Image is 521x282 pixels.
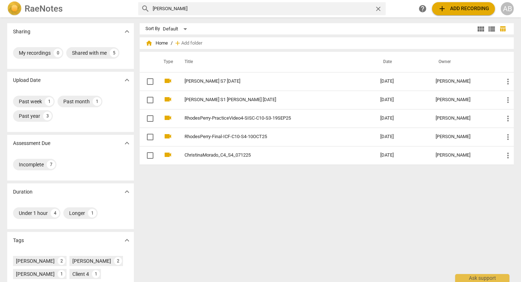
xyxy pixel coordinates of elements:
[164,95,172,104] span: videocam
[176,52,374,72] th: Title
[164,132,172,141] span: videocam
[171,41,173,46] span: /
[499,25,506,32] span: table_chart
[185,116,354,121] a: RhodesPerry-PracticeVideo4-SISC-C10-S3-19SEP25
[374,52,430,72] th: Date
[436,153,492,158] div: [PERSON_NAME]
[45,97,54,106] div: 1
[374,146,430,165] td: [DATE]
[122,138,132,149] button: Show more
[19,49,51,57] div: My recordings
[16,257,55,265] div: [PERSON_NAME]
[504,114,512,123] span: more_vert
[92,270,100,278] div: 1
[122,26,132,37] button: Show more
[51,209,59,217] div: 4
[58,257,65,265] div: 2
[145,40,153,47] span: home
[487,25,496,33] span: view_list
[123,76,131,84] span: expand_more
[374,5,382,13] span: close
[123,236,131,245] span: expand_more
[7,1,132,16] a: LogoRaeNotes
[418,4,427,13] span: help
[504,133,512,141] span: more_vert
[436,97,492,103] div: [PERSON_NAME]
[504,96,512,104] span: more_vert
[430,52,498,72] th: Owner
[432,2,495,15] button: Upload
[145,40,168,47] span: Home
[19,210,48,217] div: Under 1 hour
[185,134,354,140] a: RhodesPerry-Final-ICF-C10-S4-10OCT25
[72,270,89,278] div: Client 4
[504,151,512,160] span: more_vert
[122,75,132,86] button: Show more
[185,97,354,103] a: [PERSON_NAME] S1 [PERSON_NAME] [DATE]
[122,235,132,246] button: Show more
[19,98,42,105] div: Past week
[438,4,489,13] span: Add recording
[43,112,52,120] div: 3
[374,128,430,146] td: [DATE]
[455,274,509,282] div: Ask support
[123,27,131,36] span: expand_more
[25,4,63,14] h2: RaeNotes
[374,72,430,91] td: [DATE]
[13,237,24,244] p: Tags
[436,79,492,84] div: [PERSON_NAME]
[436,116,492,121] div: [PERSON_NAME]
[438,4,446,13] span: add
[501,2,514,15] button: AB
[93,97,101,106] div: 1
[54,49,62,57] div: 0
[13,140,50,147] p: Assessment Due
[185,153,354,158] a: ChristinaMorado_C4_S4_071225
[164,76,172,85] span: videocam
[123,187,131,196] span: expand_more
[153,3,372,14] input: Search
[72,257,111,265] div: [PERSON_NAME]
[145,26,160,32] div: Sort By
[476,25,485,33] span: view_module
[110,49,118,57] div: 5
[141,4,150,13] span: search
[122,186,132,197] button: Show more
[13,188,33,196] p: Duration
[88,209,97,217] div: 1
[436,134,492,140] div: [PERSON_NAME]
[47,160,55,169] div: 7
[13,76,41,84] p: Upload Date
[174,40,181,47] span: add
[164,113,172,122] span: videocam
[164,150,172,159] span: videocam
[497,24,508,34] button: Table view
[7,1,22,16] img: Logo
[114,257,122,265] div: 2
[19,112,40,120] div: Past year
[16,270,55,278] div: [PERSON_NAME]
[19,161,44,168] div: Incomplete
[69,210,85,217] div: Longer
[63,98,90,105] div: Past month
[416,2,429,15] a: Help
[374,91,430,109] td: [DATE]
[72,49,107,57] div: Shared with me
[181,41,202,46] span: Add folder
[123,139,131,148] span: expand_more
[504,77,512,86] span: more_vert
[163,23,190,35] div: Default
[486,24,497,34] button: List view
[58,270,65,278] div: 1
[374,109,430,128] td: [DATE]
[13,28,30,36] p: Sharing
[185,79,354,84] a: [PERSON_NAME] S7 [DATE]
[475,24,486,34] button: Tile view
[158,52,176,72] th: Type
